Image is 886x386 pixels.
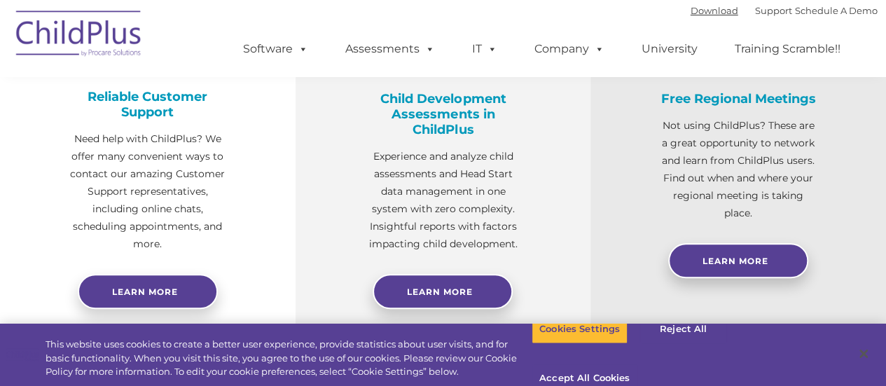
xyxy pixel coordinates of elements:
[520,35,618,63] a: Company
[70,89,226,120] h4: Reliable Customer Support
[660,117,816,222] p: Not using ChildPlus? These are a great opportunity to network and learn from ChildPlus users. Fin...
[668,243,808,278] a: Learn More
[532,315,628,344] button: Cookies Settings
[112,287,178,297] span: Learn more
[628,35,712,63] a: University
[407,287,473,297] span: Learn More
[9,1,149,71] img: ChildPlus by Procare Solutions
[331,35,449,63] a: Assessments
[78,274,218,309] a: Learn more
[373,274,513,309] a: Learn More
[639,315,727,344] button: Reject All
[721,35,854,63] a: Training Scramble!!
[848,338,879,369] button: Close
[366,91,521,137] h4: Child Development Assessments in ChildPlus
[795,5,878,16] a: Schedule A Demo
[46,338,532,379] div: This website uses cookies to create a better user experience, provide statistics about user visit...
[660,91,816,106] h4: Free Regional Meetings
[366,148,521,253] p: Experience and analyze child assessments and Head Start data management in one system with zero c...
[70,130,226,253] p: Need help with ChildPlus? We offer many convenient ways to contact our amazing Customer Support r...
[691,5,878,16] font: |
[458,35,511,63] a: IT
[229,35,322,63] a: Software
[755,5,792,16] a: Support
[702,256,768,266] span: Learn More
[691,5,738,16] a: Download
